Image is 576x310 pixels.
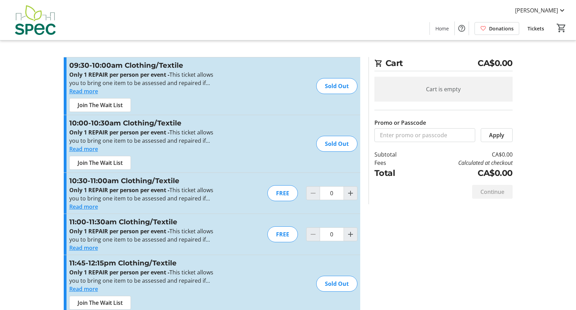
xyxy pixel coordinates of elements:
[414,150,512,159] td: CA$0.00
[374,150,415,159] td: Subtotal
[316,276,357,292] div: Sold Out
[455,21,469,35] button: Help
[414,159,512,167] td: Calculated at checkout
[69,217,221,227] h3: 11:00-11:30am Clothing/Textile
[316,78,357,94] div: Sold Out
[528,25,544,32] span: Tickets
[344,187,357,200] button: Increment by one
[4,3,66,37] img: SPEC's Logo
[69,186,221,203] p: This ticket allows you to bring one item to be assessed and repaired if possible at the time stated.
[316,136,357,152] div: Sold Out
[267,226,298,242] div: FREE
[430,22,454,35] a: Home
[320,227,344,241] input: 11:00-11:30am Clothing/Textile Quantity
[374,77,513,102] div: Cart is empty
[555,22,568,34] button: Cart
[69,285,98,293] button: Read more
[267,185,298,201] div: FREE
[374,159,415,167] td: Fees
[78,101,123,109] span: Join The Wait List
[489,131,504,139] span: Apply
[435,25,449,32] span: Home
[515,6,558,15] span: [PERSON_NAME]
[69,268,221,285] p: This ticket allows you to bring one item to be assessed and repaired if possible at the time stated.
[69,118,221,128] h3: 10:00-10:30am Clothing/Textile
[69,129,169,136] strong: Only 1 REPAIR per person per event -
[69,71,221,87] p: This ticket allows you to bring one item to be assessed and repaired if possible at the time stated.
[69,87,98,95] button: Read more
[69,128,221,145] p: This ticket allows you to bring one item to be assessed and repaired if possible at the time stated.
[69,227,221,244] p: This ticket allows you to bring one item to be assessed and repaired if possible at the time stated.
[344,228,357,241] button: Increment by one
[69,244,98,252] button: Read more
[320,186,344,200] input: 10:30-11:00am Clothing/Textile Quantity
[374,128,475,142] input: Enter promo or passcode
[374,167,415,179] td: Total
[78,299,123,307] span: Join The Wait List
[69,203,98,211] button: Read more
[69,227,169,235] strong: Only 1 REPAIR per person per event -
[414,167,512,179] td: CA$0.00
[489,25,514,32] span: Donations
[69,176,221,186] h3: 10:30-11:00am Clothing/Textile
[475,22,519,35] a: Donations
[69,186,169,194] strong: Only 1 REPAIR per person per event -
[69,156,131,170] button: Join The Wait List
[69,60,221,71] h3: 09:30-10:00am Clothing/Textile
[509,5,572,16] button: [PERSON_NAME]
[478,57,513,69] span: CA$0.00
[374,119,426,127] label: Promo or Passcode
[69,71,169,78] strong: Only 1 REPAIR per person per event -
[78,159,123,167] span: Join The Wait List
[69,258,221,268] h3: 11:45-12:15pm Clothing/Textile
[374,57,513,71] h2: Cart
[481,128,513,142] button: Apply
[69,269,169,276] strong: Only 1 REPAIR per person per event -
[69,145,98,153] button: Read more
[522,22,550,35] a: Tickets
[69,98,131,112] button: Join The Wait List
[69,296,131,310] button: Join The Wait List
